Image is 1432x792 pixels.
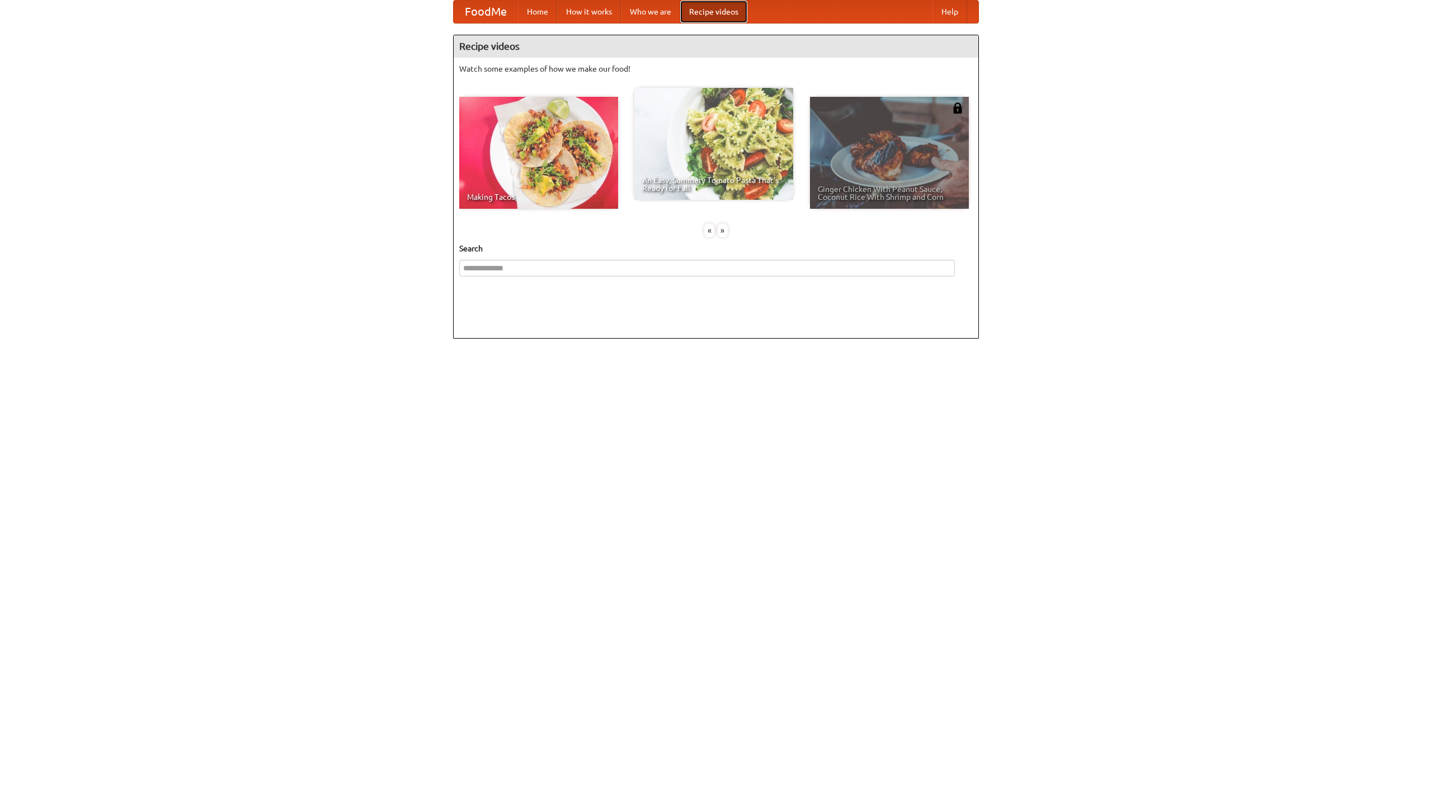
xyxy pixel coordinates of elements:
h5: Search [459,243,973,254]
a: An Easy, Summery Tomato Pasta That's Ready for Fall [634,88,793,200]
a: FoodMe [454,1,518,23]
div: « [704,223,714,237]
h4: Recipe videos [454,35,978,58]
a: Who we are [621,1,680,23]
a: Help [932,1,967,23]
a: Recipe videos [680,1,747,23]
a: How it works [557,1,621,23]
a: Home [518,1,557,23]
a: Making Tacos [459,97,618,209]
p: Watch some examples of how we make our food! [459,63,973,74]
span: Making Tacos [467,193,610,201]
div: » [718,223,728,237]
img: 483408.png [952,102,963,114]
span: An Easy, Summery Tomato Pasta That's Ready for Fall [642,176,785,192]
